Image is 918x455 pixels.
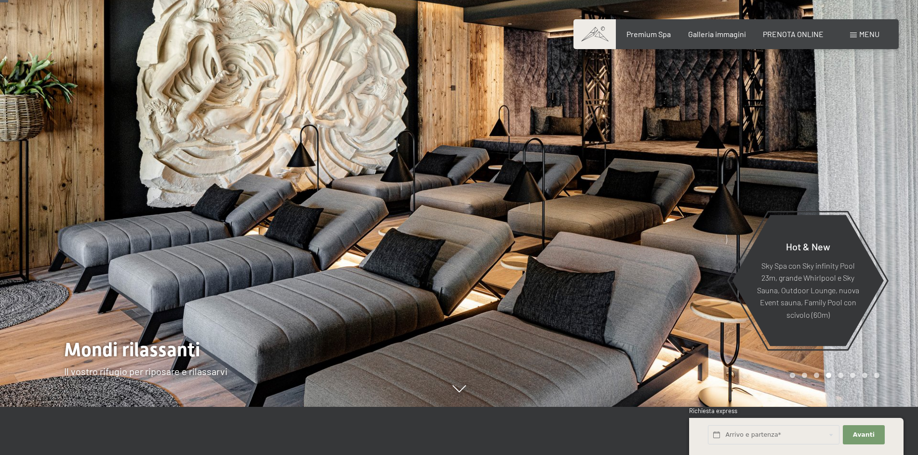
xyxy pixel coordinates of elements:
[814,373,819,378] div: Carousel Page 3
[853,430,875,439] span: Avanti
[790,373,795,378] div: Carousel Page 1
[843,425,884,445] button: Avanti
[756,259,860,321] p: Sky Spa con Sky infinity Pool 23m, grande Whirlpool e Sky Sauna, Outdoor Lounge, nuova Event saun...
[859,29,879,39] span: Menu
[689,407,737,415] span: Richiesta express
[732,214,884,347] a: Hot & New Sky Spa con Sky infinity Pool 23m, grande Whirlpool e Sky Sauna, Outdoor Lounge, nuova ...
[862,373,867,378] div: Carousel Page 7
[874,373,879,378] div: Carousel Page 8
[763,29,824,39] a: PRENOTA ONLINE
[786,373,879,378] div: Carousel Pagination
[838,373,843,378] div: Carousel Page 5
[850,373,855,378] div: Carousel Page 6
[802,373,807,378] div: Carousel Page 2
[826,373,831,378] div: Carousel Page 4 (Current Slide)
[786,240,830,252] span: Hot & New
[626,29,671,39] a: Premium Spa
[688,29,746,39] a: Galleria immagini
